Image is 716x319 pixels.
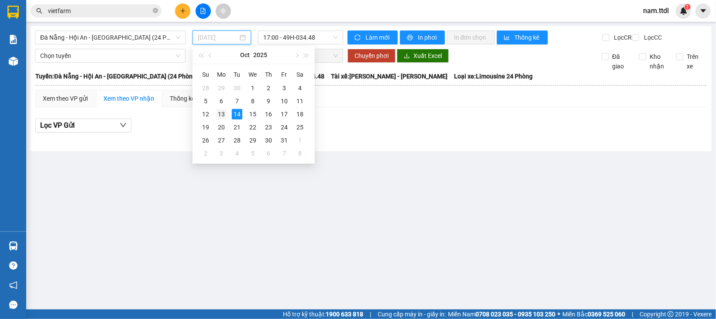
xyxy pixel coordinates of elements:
span: 17:00 - 49H-034.48 [263,31,338,44]
td: 2025-10-15 [245,108,261,121]
div: 3 [279,83,289,93]
span: question-circle [9,261,17,270]
div: 27 [216,135,227,146]
span: Cung cấp máy in - giấy in: [378,309,446,319]
th: Th [261,68,276,81]
div: 6 [263,148,274,159]
span: down [120,122,127,129]
div: 29 [248,135,258,146]
span: bar-chart [504,34,511,41]
button: caret-down [695,3,711,19]
button: 2025 [253,46,267,64]
td: 2025-09-30 [229,81,245,95]
td: 2025-10-19 [198,121,213,134]
span: Kho nhận [646,52,670,71]
td: 2025-10-28 [229,134,245,147]
td: 2025-10-01 [245,81,261,95]
span: Lọc CR [611,33,633,42]
td: 2025-10-11 [292,95,308,108]
th: Su [198,68,213,81]
td: 2025-11-08 [292,147,308,160]
div: 14 [232,109,242,119]
div: 28 [200,83,211,93]
input: Tìm tên, số ĐT hoặc mã đơn [48,6,151,16]
th: Tu [229,68,245,81]
td: 2025-10-23 [261,121,276,134]
div: Xem theo VP gửi [43,94,88,103]
div: 30 [263,135,274,146]
td: 2025-10-18 [292,108,308,121]
td: 2025-11-05 [245,147,261,160]
strong: 0369 525 060 [588,311,625,318]
div: 26 [200,135,211,146]
button: In đơn chọn [447,31,495,44]
img: warehouse-icon [9,57,18,66]
div: 24 [279,122,289,132]
div: 13 [216,109,227,119]
td: 2025-10-20 [213,121,229,134]
td: 2025-10-03 [276,81,292,95]
td: 2025-10-29 [245,134,261,147]
div: 2 [263,83,274,93]
th: Mo [213,68,229,81]
li: VP [GEOGRAPHIC_DATA] [4,37,60,66]
button: Chuyển phơi [348,49,396,63]
span: close-circle [153,8,158,13]
button: file-add [196,3,211,19]
strong: 0708 023 035 - 0935 103 250 [475,311,555,318]
td: 2025-10-08 [245,95,261,108]
span: In phơi [418,33,438,42]
td: 2025-10-06 [213,95,229,108]
span: Chọn tuyến [40,49,180,62]
span: Đã giao [609,52,633,71]
div: 31 [279,135,289,146]
button: aim [216,3,231,19]
span: Thống kê [515,33,541,42]
td: 2025-10-30 [261,134,276,147]
td: 2025-09-28 [198,81,213,95]
td: 2025-09-29 [213,81,229,95]
td: 2025-10-31 [276,134,292,147]
td: 2025-11-02 [198,147,213,160]
th: We [245,68,261,81]
strong: 1900 633 818 [326,311,363,318]
div: 12 [200,109,211,119]
td: 2025-10-22 [245,121,261,134]
img: logo-vxr [7,6,19,19]
div: 11 [295,96,305,106]
div: 30 [232,83,242,93]
div: 29 [216,83,227,93]
td: 2025-11-07 [276,147,292,160]
td: 2025-10-21 [229,121,245,134]
td: 2025-10-02 [261,81,276,95]
td: 2025-11-06 [261,147,276,160]
td: 2025-10-13 [213,108,229,121]
div: 15 [248,109,258,119]
div: 8 [295,148,305,159]
span: | [370,309,371,319]
th: Fr [276,68,292,81]
span: ⚪️ [558,312,560,316]
td: 2025-10-12 [198,108,213,121]
span: Miền Bắc [562,309,625,319]
sup: 1 [685,4,691,10]
div: 23 [263,122,274,132]
div: 19 [200,122,211,132]
td: 2025-10-24 [276,121,292,134]
td: 2025-10-16 [261,108,276,121]
img: icon-new-feature [680,7,688,15]
div: 20 [216,122,227,132]
span: 1 [686,4,689,10]
div: 6 [216,96,227,106]
span: nam.ttdl [636,5,676,16]
input: 14/10/2025 [198,33,238,42]
div: 8 [248,96,258,106]
div: 17 [279,109,289,119]
div: 4 [232,148,242,159]
div: 21 [232,122,242,132]
div: 7 [232,96,242,106]
span: Lọc CC [640,33,663,42]
span: notification [9,281,17,289]
button: Oct [240,46,250,64]
span: Làm mới [365,33,391,42]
